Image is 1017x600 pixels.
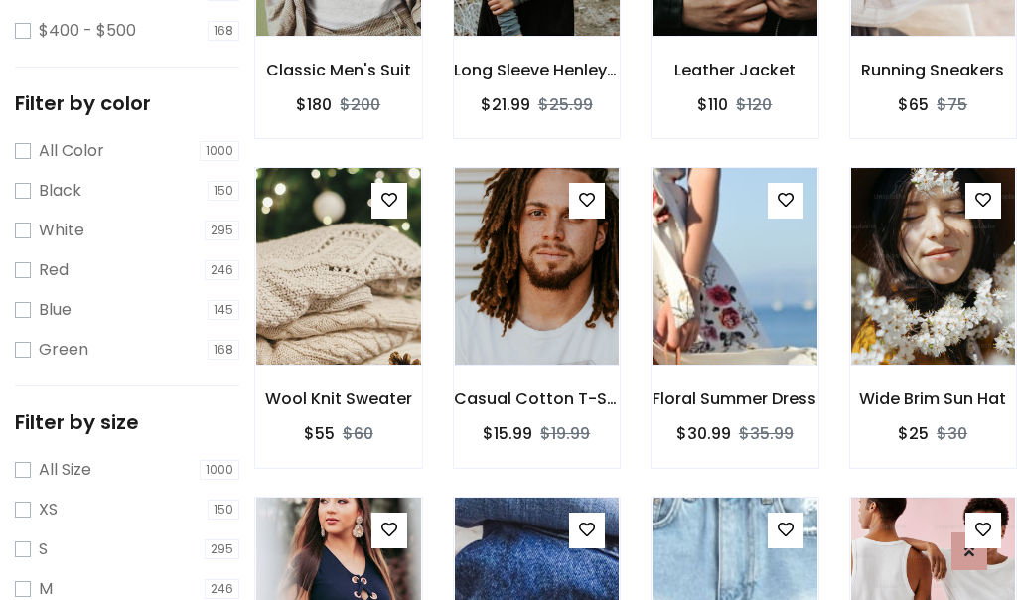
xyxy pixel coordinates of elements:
h6: Running Sneakers [850,61,1017,79]
del: $200 [340,93,380,116]
label: Black [39,179,81,203]
del: $35.99 [739,422,794,445]
span: 246 [205,579,239,599]
h6: Wide Brim Sun Hat [850,389,1017,408]
h6: Long Sleeve Henley T-Shirt [454,61,621,79]
label: S [39,537,48,561]
h5: Filter by size [15,410,239,434]
h6: Wool Knit Sweater [255,389,422,408]
label: All Size [39,458,91,482]
del: $25.99 [538,93,593,116]
label: Red [39,258,69,282]
label: Blue [39,298,72,322]
h5: Filter by color [15,91,239,115]
h6: $65 [898,95,929,114]
h6: $30.99 [676,424,731,443]
span: 145 [208,300,239,320]
span: 168 [208,21,239,41]
span: 295 [205,539,239,559]
label: XS [39,498,58,522]
span: 1000 [200,460,239,480]
label: Green [39,338,88,362]
span: 1000 [200,141,239,161]
del: $30 [937,422,967,445]
h6: $15.99 [483,424,532,443]
h6: $55 [304,424,335,443]
label: White [39,219,84,242]
h6: $110 [697,95,728,114]
h6: $25 [898,424,929,443]
span: 168 [208,340,239,360]
h6: Floral Summer Dress [652,389,818,408]
del: $19.99 [540,422,590,445]
span: 295 [205,221,239,240]
span: 150 [208,500,239,520]
h6: Casual Cotton T-Shirt [454,389,621,408]
del: $120 [736,93,772,116]
span: 150 [208,181,239,201]
h6: Leather Jacket [652,61,818,79]
h6: $180 [296,95,332,114]
span: 246 [205,260,239,280]
del: $75 [937,93,967,116]
del: $60 [343,422,373,445]
h6: $21.99 [481,95,530,114]
label: All Color [39,139,104,163]
h6: Classic Men's Suit [255,61,422,79]
label: $400 - $500 [39,19,136,43]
